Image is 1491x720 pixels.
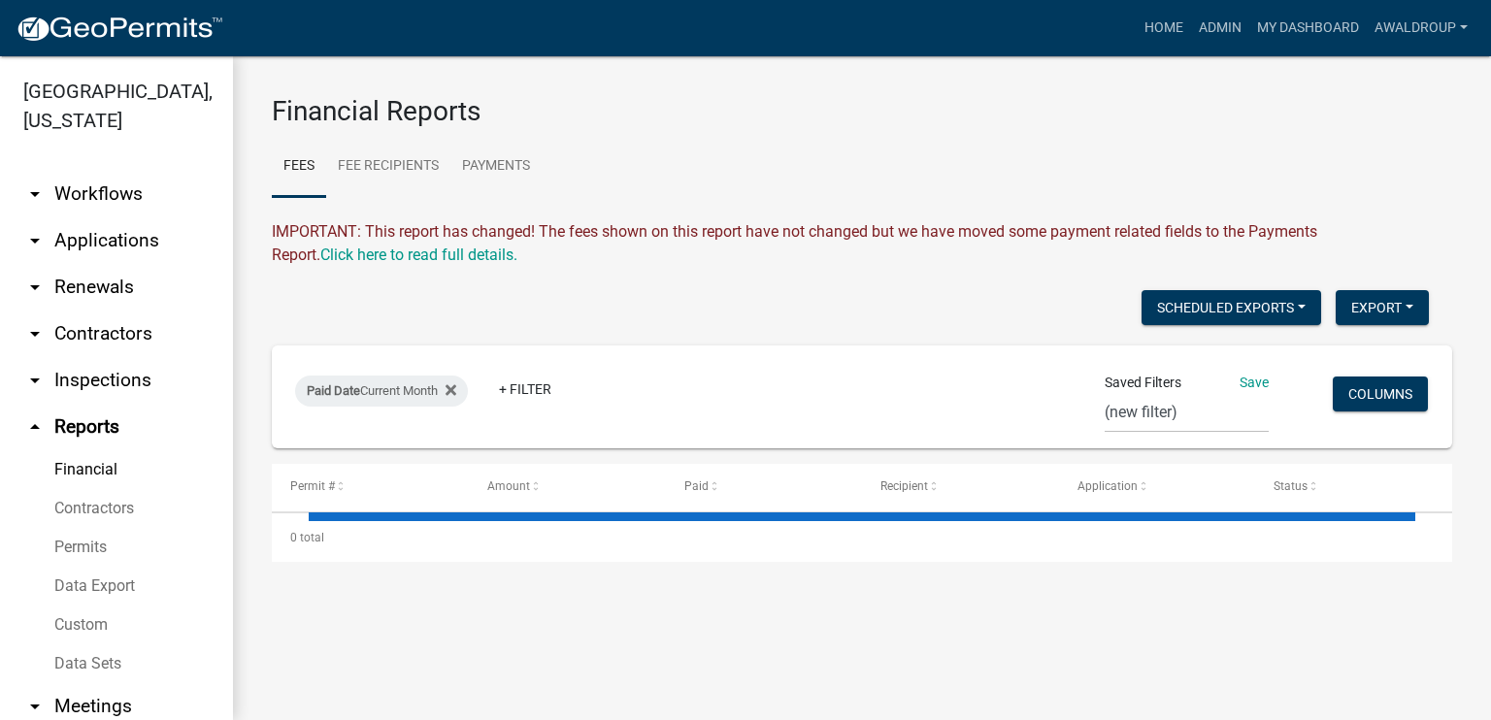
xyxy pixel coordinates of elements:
[1137,10,1191,47] a: Home
[23,322,47,345] i: arrow_drop_down
[272,513,1452,562] div: 0 total
[684,479,709,493] span: Paid
[1077,479,1138,493] span: Application
[23,229,47,252] i: arrow_drop_down
[23,695,47,718] i: arrow_drop_down
[880,479,928,493] span: Recipient
[23,415,47,439] i: arrow_drop_up
[326,136,450,198] a: Fee Recipients
[1059,464,1256,510] datatable-header-cell: Application
[483,372,567,407] a: + Filter
[1191,10,1249,47] a: Admin
[1336,290,1429,325] button: Export
[1333,376,1428,411] button: Columns
[272,136,326,198] a: Fees
[295,376,468,407] div: Current Month
[1240,375,1269,390] a: Save
[23,369,47,392] i: arrow_drop_down
[469,464,666,510] datatable-header-cell: Amount
[665,464,862,510] datatable-header-cell: Paid
[272,220,1452,267] div: IMPORTANT: This report has changed! The fees shown on this report have not changed but we have mo...
[1249,10,1367,47] a: My Dashboard
[272,95,1452,128] h3: Financial Reports
[450,136,542,198] a: Payments
[307,383,360,398] span: Paid Date
[862,464,1059,510] datatable-header-cell: Recipient
[1255,464,1452,510] datatable-header-cell: Status
[320,245,517,264] a: Click here to read full details.
[23,182,47,206] i: arrow_drop_down
[272,464,469,510] datatable-header-cell: Permit #
[1142,290,1321,325] button: Scheduled Exports
[487,479,530,493] span: Amount
[320,245,517,264] wm-modal-confirm: Upcoming Changes to Daily Fees Report
[23,276,47,299] i: arrow_drop_down
[1105,373,1181,393] span: Saved Filters
[290,479,335,493] span: Permit #
[1367,10,1475,47] a: awaldroup
[1274,479,1308,493] span: Status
